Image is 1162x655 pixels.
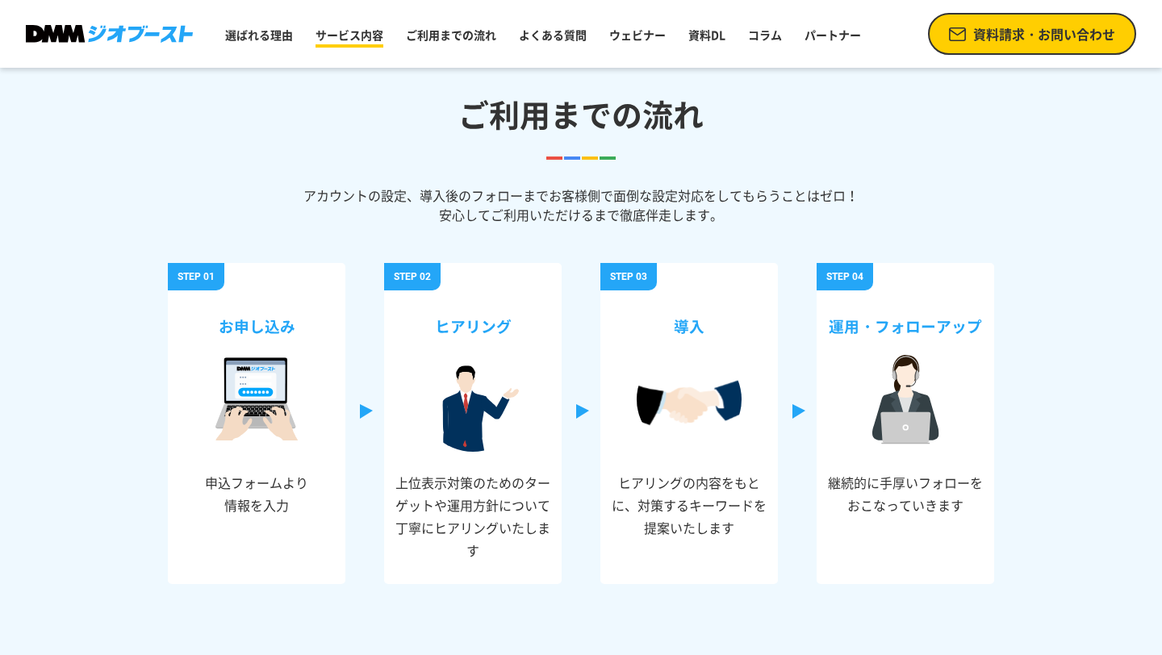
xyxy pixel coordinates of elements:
a: ウェビナー [603,20,672,49]
a: コラム [742,20,788,49]
a: 資料請求・お問い合わせ [928,13,1136,55]
img: DMMジオブースト [26,25,193,43]
a: ご利用までの流れ [399,20,503,49]
a: よくある質問 [512,20,593,49]
p: ヒアリングの内容をもとに、対策するキーワードを 提案いたします [610,452,768,539]
h3: お申し込み [178,295,336,347]
h3: 導入 [610,295,768,347]
a: 資料DL [682,20,732,49]
a: サービス内容 [309,20,390,49]
h3: ヒアリング [394,295,552,347]
p: 継続的に手厚いフォローをおこなっていきます [826,452,984,516]
p: アカウントの設定、導入後のフォローまでお客様側で面倒な設定対応をしてもらうことはゼロ！ 安心してご利用いただけるまで徹底伴走します。 [184,186,978,224]
a: パートナー [798,20,867,49]
span: 資料請求・お問い合わせ [973,24,1115,44]
h3: 運用・フォローアップ [826,295,984,347]
p: 申込フォームより 情報を入力 [178,452,336,516]
a: 選ばれる理由 [219,20,299,49]
p: 上位表示対策のためのターゲットや運用方針について丁寧にヒアリングいたします [394,452,552,561]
